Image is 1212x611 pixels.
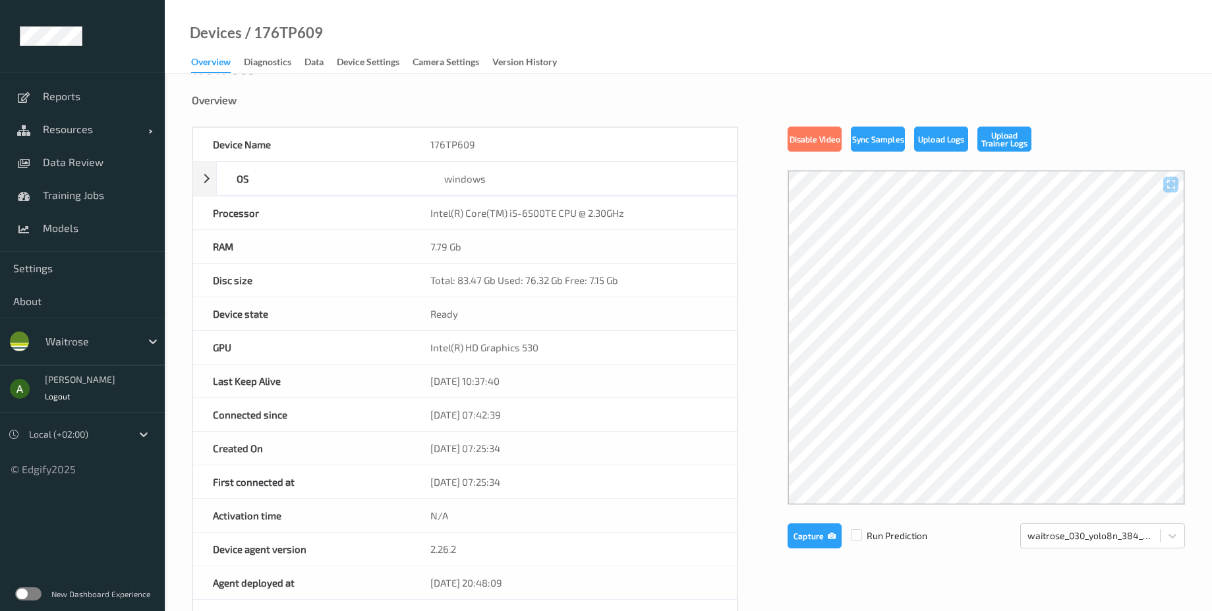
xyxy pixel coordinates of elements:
[193,331,411,364] div: GPU
[192,61,256,74] div: 176TP609
[411,398,737,431] div: [DATE] 07:42:39
[411,128,737,161] div: 176TP609
[411,533,737,566] div: 2.26.2
[193,264,411,297] div: Disc size
[190,26,242,40] a: Devices
[411,196,737,229] div: Intel(R) Core(TM) i5-6500TE CPU @ 2.30GHz
[411,230,737,263] div: 7.79 Gb
[411,465,737,498] div: [DATE] 07:25:34
[242,26,323,40] div: / 176TP609
[411,499,737,532] div: N/A
[193,230,411,263] div: RAM
[788,523,842,548] button: Capture
[193,499,411,532] div: Activation time
[411,432,737,465] div: [DATE] 07:25:34
[977,127,1031,152] button: Upload Trainer Logs
[193,297,411,330] div: Device state
[411,566,737,599] div: [DATE] 20:48:09
[492,55,557,72] div: Version History
[192,94,1185,107] div: Overview
[244,55,291,72] div: Diagnostics
[337,53,413,72] a: Device Settings
[193,196,411,229] div: Processor
[193,364,411,397] div: Last Keep Alive
[193,398,411,431] div: Connected since
[244,53,304,72] a: Diagnostics
[192,161,737,196] div: OSwindows
[304,53,337,72] a: Data
[193,465,411,498] div: First connected at
[304,55,324,72] div: Data
[193,566,411,599] div: Agent deployed at
[424,162,736,195] div: windows
[413,55,479,72] div: Camera Settings
[193,432,411,465] div: Created On
[492,53,570,72] a: Version History
[914,127,968,152] button: Upload Logs
[191,55,231,73] div: Overview
[411,331,737,364] div: Intel(R) HD Graphics 530
[191,53,244,73] a: Overview
[413,53,492,72] a: Camera Settings
[842,529,927,542] span: Run Prediction
[411,364,737,397] div: [DATE] 10:37:40
[217,162,425,195] div: OS
[337,55,399,72] div: Device Settings
[193,128,411,161] div: Device Name
[411,297,737,330] div: Ready
[788,127,842,152] button: Disable Video
[851,127,905,152] button: Sync Samples
[193,533,411,566] div: Device agent version
[411,264,737,297] div: Total: 83.47 Gb Used: 76.32 Gb Free: 7.15 Gb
